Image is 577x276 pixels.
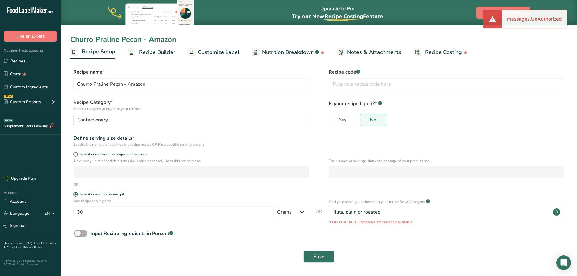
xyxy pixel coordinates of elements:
[315,208,322,225] span: OR
[82,48,115,56] span: Recipe Setup
[347,48,401,56] span: Notes & Attachments
[73,142,309,147] div: Specify the number of servings the recipe makes OR Fix a specific serving weight
[73,78,309,90] input: Type your recipe name here
[329,68,564,76] label: Recipe code
[329,99,564,107] p: Is your recipe liquid?
[425,48,462,56] span: Recipe Costing
[34,241,48,245] a: About Us .
[262,48,314,56] span: Nutrition Breakdown
[91,230,173,237] div: Input Recipe ingredients in Percent
[4,259,57,266] div: Powered By FoodLabelMaker © 2025 All Rights Reserved
[329,158,564,164] p: The number of servings that each package of your product has.
[4,119,13,122] div: BETA
[44,210,57,217] div: EN
[26,241,34,245] a: FAQ .
[73,182,78,187] div: OR
[73,198,309,204] p: Add recipe serving size..
[4,99,41,105] div: Custom Reports
[292,13,383,20] span: Try our New Feature
[128,45,175,59] a: Recipe Builder
[73,135,309,142] div: Define serving size details
[198,48,240,56] span: Customize Label
[4,95,13,98] div: NEW
[23,245,42,250] a: Privacy Policy
[4,241,57,250] a: Terms & Conditions .
[303,251,334,263] button: Save
[4,241,25,245] a: Hire an Expert .
[339,117,347,123] span: Yes
[476,7,530,19] button: Upgrade to Pro
[292,0,383,25] div: Upgrade to Pro
[80,192,124,197] div: Specify serving size weight
[74,158,309,164] p: How many units of sealable items (i.e. bottle or packet) Does this recipe make.
[73,68,309,76] label: Recipe name
[73,106,309,111] p: Select a category to organize your recipes
[502,10,567,28] div: messages.UnAuthorized
[4,31,57,42] button: Hire an Expert
[324,13,363,20] span: Recipe Costing
[313,253,324,260] span: Save
[4,176,36,182] div: Upgrade Plan
[486,9,520,16] span: Upgrade to Pro
[139,48,175,56] span: Recipe Builder
[556,255,571,270] div: Open Intercom Messenger
[77,116,108,124] span: Confectionery
[187,45,240,59] a: Customize Label
[70,45,115,59] a: Recipe Setup
[4,208,29,219] a: Language
[73,114,309,126] button: Confectionery
[337,45,401,59] a: Notes & Attachments
[329,219,564,225] p: *Only FDA RACC Categories are currently available
[329,199,425,205] p: Find your serving size based on your recipe RACC Category
[252,45,325,59] a: Nutrition Breakdown
[413,45,468,59] a: Recipe Costing
[73,206,274,218] input: Type your serving size here
[370,117,376,123] span: No
[333,208,380,216] div: Nuts, plain or roasted
[329,78,564,90] input: Type your recipe code here
[78,152,147,157] span: Specify number of packages and servings
[73,99,309,111] label: Recipe Category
